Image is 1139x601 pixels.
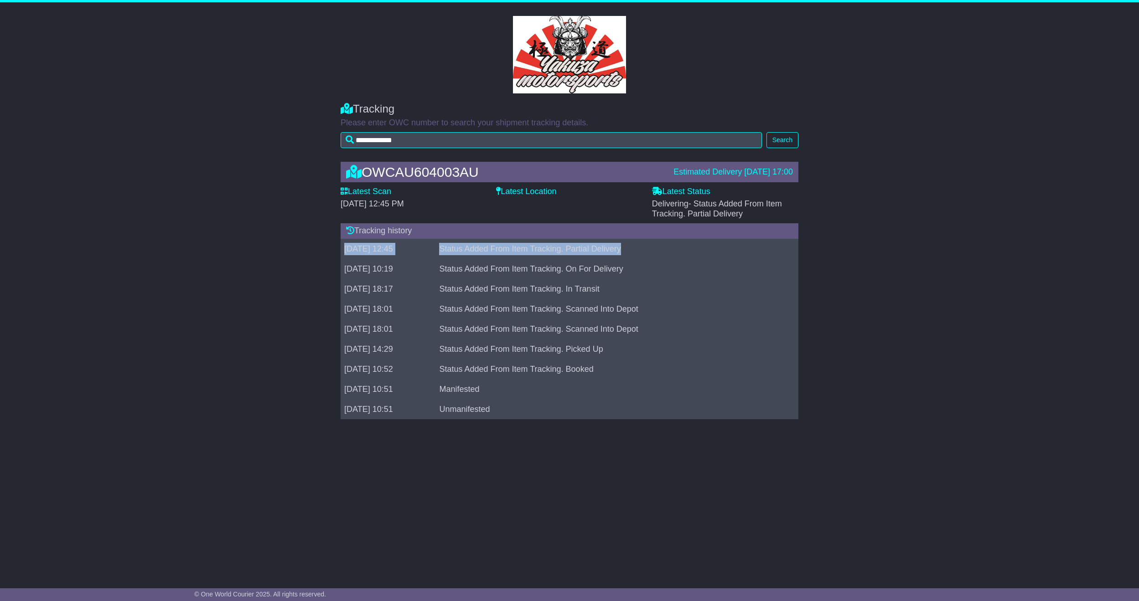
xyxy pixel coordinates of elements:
td: Status Added From Item Tracking. Booked [435,359,786,379]
td: Status Added From Item Tracking. Scanned Into Depot [435,299,786,319]
span: [DATE] 12:45 PM [341,199,404,208]
div: OWCAU604003AU [342,164,669,180]
td: Manifested [435,379,786,399]
button: Search [766,132,798,148]
td: Status Added From Item Tracking. Partial Delivery [435,239,786,259]
td: Status Added From Item Tracking. In Transit [435,279,786,299]
td: Unmanifested [435,399,786,419]
td: [DATE] 10:51 [341,379,435,399]
td: [DATE] 10:52 [341,359,435,379]
td: [DATE] 10:19 [341,259,435,279]
td: [DATE] 10:51 [341,399,435,419]
img: GetCustomerLogo [513,16,626,93]
span: © One World Courier 2025. All rights reserved. [194,591,326,598]
div: Estimated Delivery [DATE] 17:00 [673,167,793,177]
label: Latest Scan [341,187,391,197]
div: Tracking history [341,223,798,239]
span: - Status Added From Item Tracking. Partial Delivery [652,199,782,218]
td: Status Added From Item Tracking. Scanned Into Depot [435,319,786,339]
td: Status Added From Item Tracking. On For Delivery [435,259,786,279]
p: Please enter OWC number to search your shipment tracking details. [341,118,798,128]
label: Latest Location [496,187,556,197]
td: [DATE] 18:01 [341,319,435,339]
td: [DATE] 14:29 [341,339,435,359]
div: Tracking [341,103,798,116]
td: [DATE] 12:45 [341,239,435,259]
span: Delivering [652,199,782,218]
td: [DATE] 18:17 [341,279,435,299]
td: Status Added From Item Tracking. Picked Up [435,339,786,359]
label: Latest Status [652,187,710,197]
td: [DATE] 18:01 [341,299,435,319]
